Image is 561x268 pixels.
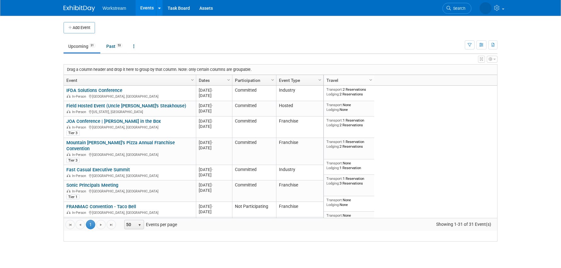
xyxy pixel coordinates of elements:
img: Keira Wiele [480,2,492,14]
span: In-Person [72,174,88,178]
img: In-Person Event [67,110,70,113]
span: In-Person [72,153,88,157]
div: [DATE] [199,140,229,145]
div: [DATE] [199,88,229,93]
div: [DATE] [199,145,229,151]
span: Lodging: [326,166,340,170]
span: Column Settings [368,77,373,83]
a: Go to the previous page [75,220,85,229]
td: Committed [232,117,276,138]
td: Committed [232,86,276,101]
span: Showing 1-31 of 31 Event(s) [430,220,497,229]
div: [GEOGRAPHIC_DATA], [GEOGRAPHIC_DATA] [66,173,193,178]
div: [DATE] [199,103,229,108]
a: Column Settings [269,75,276,84]
span: Column Settings [190,77,195,83]
div: None None [326,213,372,222]
td: Hosted [276,101,323,117]
td: Industry [276,165,323,180]
div: None None [326,103,372,112]
div: [DATE] [199,182,229,188]
span: Transport: [326,198,343,202]
td: Franchise [276,202,323,217]
span: Lodging: [326,92,340,96]
div: [DATE] [199,209,229,214]
span: Workstream [103,6,126,11]
a: Event [66,75,192,86]
td: Franchise [276,180,323,202]
span: 53 [116,43,123,48]
td: Committed [232,180,276,202]
td: Franchise [276,138,323,165]
a: Fast Casual Executive Summit [66,167,130,173]
div: Drag a column header and drop it here to group by that column. Note: only certain columns are gro... [64,65,497,75]
span: select [137,223,142,228]
td: Franchise [276,117,323,138]
td: Committed [232,217,276,239]
a: Search [442,3,471,14]
a: Column Settings [368,75,375,84]
button: Add Event [64,22,95,33]
div: [DATE] [199,93,229,98]
span: Transport: [326,103,343,107]
span: Lodging: [326,202,340,207]
div: [GEOGRAPHIC_DATA], [GEOGRAPHIC_DATA] [66,94,193,99]
a: Mountain [PERSON_NAME]’s Pizza Annual Franchise Convention [66,140,175,151]
span: Lodging: [326,144,340,149]
a: Past53 [102,40,127,52]
span: Transport: [326,213,343,218]
span: Column Settings [226,77,231,83]
div: [DATE] [199,124,229,129]
div: [GEOGRAPHIC_DATA], [GEOGRAPHIC_DATA] [66,152,193,157]
div: 1 Reservation 2 Reservations [326,118,372,127]
span: Column Settings [317,77,322,83]
a: Field Hosted Event (Uncle [PERSON_NAME]'s Steakhouse) [66,103,186,109]
span: Go to the next page [98,222,103,227]
span: Transport: [326,161,343,165]
a: Column Settings [225,75,232,84]
span: Lodging: [326,123,340,127]
img: In-Person Event [67,189,70,192]
td: Franchise [276,217,323,239]
td: Industry [276,86,323,101]
img: ExhibitDay [64,5,95,12]
div: [DATE] [199,204,229,209]
span: In-Person [72,211,88,215]
td: Committed [232,138,276,165]
a: Participation [235,75,272,86]
span: Go to the previous page [78,222,83,227]
div: Tier 3 [66,130,80,135]
span: - [212,140,213,145]
a: Go to the next page [96,220,106,229]
span: In-Person [72,189,88,193]
a: Sonic Principals Meeting [66,182,118,188]
a: Dates [199,75,228,86]
span: Transport: [326,140,343,144]
span: Transport: [326,87,343,92]
span: - [212,119,213,123]
span: In-Person [72,94,88,99]
div: [DATE] [199,188,229,193]
a: IFDA Solutions Conference [66,88,122,93]
a: Go to the first page [65,220,75,229]
div: 1 Reservation 2 Reservations [326,140,372,149]
span: Events per page [116,220,183,229]
span: Transport: [326,176,343,181]
div: [DATE] [199,172,229,178]
div: [DATE] [199,108,229,114]
div: [DATE] [199,167,229,172]
a: Column Settings [317,75,324,84]
span: In-Person [72,125,88,129]
span: 31 [89,43,96,48]
span: Lodging: [326,107,340,112]
span: Transport: [326,118,343,123]
div: Tier 1 [66,194,80,199]
div: None None [326,198,372,207]
div: 2 Reservations 2 Reservations [326,87,372,96]
div: None 1 Reservation [326,161,372,170]
span: 1 [86,220,95,229]
a: Column Settings [189,75,196,84]
span: - [212,88,213,93]
img: In-Person Event [67,125,70,128]
span: Column Settings [270,77,275,83]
